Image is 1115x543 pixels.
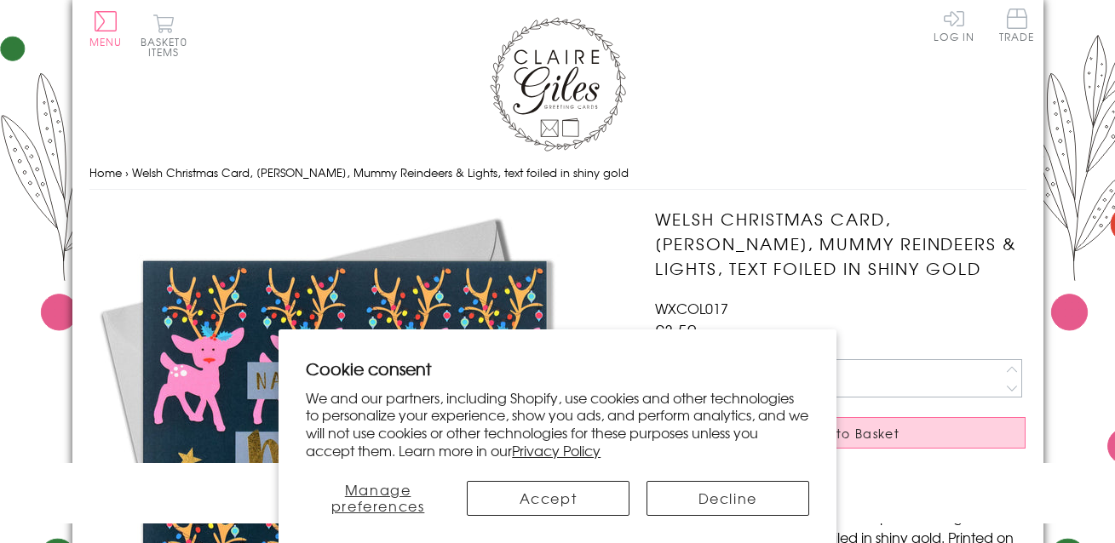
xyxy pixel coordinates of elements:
button: Manage preferences [306,481,450,516]
h2: Cookie consent [306,357,809,380]
img: Claire Giles Greetings Cards [490,17,626,151]
nav: breadcrumbs [89,156,1026,191]
span: £3.50 [655,318,697,342]
span: Menu [89,34,123,49]
button: Accept [467,481,629,516]
span: Trade [999,9,1035,42]
h1: Welsh Christmas Card, [PERSON_NAME], Mummy Reindeers & Lights, text foiled in shiny gold [655,207,1026,280]
button: Basket0 items [141,14,187,57]
button: Decline [647,481,809,516]
span: Manage preferences [331,479,425,516]
a: Trade [999,9,1035,45]
span: Add to Basket [802,425,899,442]
button: Menu [89,11,123,47]
p: We and our partners, including Shopify, use cookies and other technologies to personalize your ex... [306,389,809,460]
span: Welsh Christmas Card, [PERSON_NAME], Mummy Reindeers & Lights, text foiled in shiny gold [132,164,629,180]
span: › [125,164,129,180]
button: Add to Basket [655,417,1026,449]
span: WXCOL017 [655,298,728,318]
a: Home [89,164,122,180]
a: Privacy Policy [512,440,601,460]
a: Log In [934,9,974,42]
span: 0 items [148,34,187,60]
